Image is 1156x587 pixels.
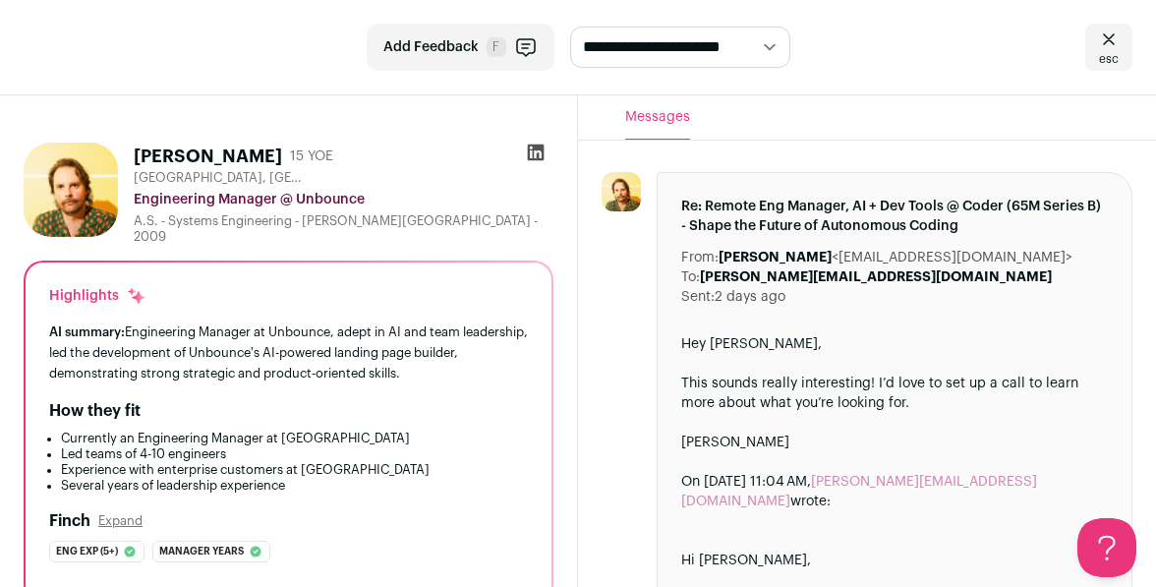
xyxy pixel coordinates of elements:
[134,170,311,186] span: [GEOGRAPHIC_DATA], [GEOGRAPHIC_DATA], [GEOGRAPHIC_DATA]
[134,190,553,209] div: Engineering Manager @ Unbounce
[681,287,715,307] dt: Sent:
[134,213,553,245] div: A.S. - Systems Engineering - [PERSON_NAME][GEOGRAPHIC_DATA] - 2009
[681,334,1108,354] div: Hey [PERSON_NAME],
[681,551,1108,570] div: Hi [PERSON_NAME],
[61,478,528,494] li: Several years of leadership experience
[681,197,1108,236] span: Re: Remote Eng Manager, AI + Dev Tools @ Coder (65M Series B) - Shape the Future of Autonomous Co...
[49,509,90,533] h2: Finch
[681,472,1108,531] blockquote: On [DATE] 11:04 AM, wrote:
[98,513,143,529] button: Expand
[61,446,528,462] li: Led teams of 4-10 engineers
[602,172,641,211] img: d354ed3197c7011205e7f384e19ffbd7390e9a466e57154356379f32afe85b40.jpg
[49,286,146,306] div: Highlights
[24,143,118,237] img: d354ed3197c7011205e7f384e19ffbd7390e9a466e57154356379f32afe85b40.jpg
[49,399,141,423] h2: How they fit
[1077,518,1136,577] iframe: Help Scout Beacon - Open
[719,251,832,264] b: [PERSON_NAME]
[1085,24,1132,71] a: esc
[367,24,554,71] button: Add Feedback F
[681,248,719,267] dt: From:
[487,37,506,57] span: F
[134,143,282,170] h1: [PERSON_NAME]
[625,95,690,140] button: Messages
[719,248,1072,267] dd: <[EMAIL_ADDRESS][DOMAIN_NAME]>
[56,542,118,561] span: Eng exp (5+)
[61,462,528,478] li: Experience with enterprise customers at [GEOGRAPHIC_DATA]
[681,433,1108,452] div: [PERSON_NAME]
[681,374,1108,413] div: This sounds really interesting! I’d love to set up a call to learn more about what you’re looking...
[715,287,785,307] dd: 2 days ago
[61,431,528,446] li: Currently an Engineering Manager at [GEOGRAPHIC_DATA]
[1099,51,1119,67] span: esc
[49,322,528,383] div: Engineering Manager at Unbounce, adept in AI and team leadership, led the development of Unbounce...
[681,475,1037,508] a: [PERSON_NAME][EMAIL_ADDRESS][DOMAIN_NAME]
[700,270,1052,284] b: [PERSON_NAME][EMAIL_ADDRESS][DOMAIN_NAME]
[290,147,333,166] div: 15 YOE
[681,267,700,287] dt: To:
[383,37,479,57] span: Add Feedback
[49,325,125,338] span: AI summary:
[159,542,244,561] span: Manager years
